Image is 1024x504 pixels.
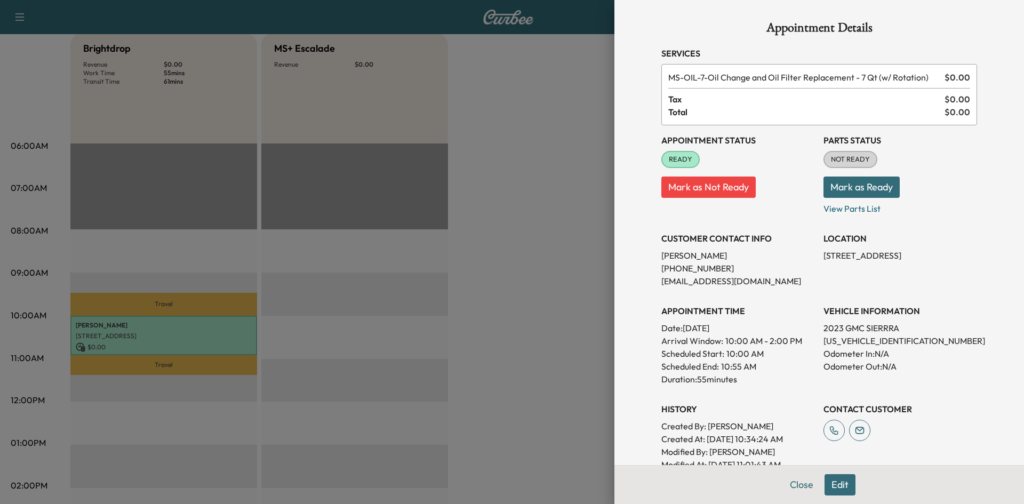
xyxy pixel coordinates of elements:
span: $ 0.00 [945,106,970,118]
h3: CUSTOMER CONTACT INFO [661,232,815,245]
p: 2023 GMC SIERRRA [823,322,977,334]
p: Odometer Out: N/A [823,360,977,373]
p: Arrival Window: [661,334,815,347]
button: Mark as Ready [823,177,900,198]
span: Total [668,106,945,118]
h3: APPOINTMENT TIME [661,305,815,317]
p: Odometer In: N/A [823,347,977,360]
p: 10:00 AM [726,347,764,360]
button: Close [783,474,820,495]
h3: Services [661,47,977,60]
span: $ 0.00 [945,71,970,84]
h3: CONTACT CUSTOMER [823,403,977,415]
p: [PHONE_NUMBER] [661,262,815,275]
h3: History [661,403,815,415]
h3: Appointment Status [661,134,815,147]
p: [PERSON_NAME] [661,249,815,262]
span: NOT READY [825,154,876,165]
p: Created At : [DATE] 10:34:24 AM [661,433,815,445]
p: [EMAIL_ADDRESS][DOMAIN_NAME] [661,275,815,287]
span: Tax [668,93,945,106]
h3: VEHICLE INFORMATION [823,305,977,317]
p: Modified At : [DATE] 11:01:43 AM [661,458,815,471]
button: Edit [825,474,855,495]
p: Scheduled Start: [661,347,724,360]
p: Modified By : [PERSON_NAME] [661,445,815,458]
p: [STREET_ADDRESS] [823,249,977,262]
span: Oil Change and Oil Filter Replacement - 7 Qt (w/ Rotation) [668,71,940,84]
button: Mark as Not Ready [661,177,756,198]
p: Created By : [PERSON_NAME] [661,420,815,433]
p: View Parts List [823,198,977,215]
p: Date: [DATE] [661,322,815,334]
h1: Appointment Details [661,21,977,38]
p: 10:55 AM [721,360,756,373]
span: 10:00 AM - 2:00 PM [725,334,802,347]
p: Duration: 55 minutes [661,373,815,386]
span: $ 0.00 [945,93,970,106]
p: Scheduled End: [661,360,719,373]
h3: Parts Status [823,134,977,147]
span: READY [662,154,699,165]
h3: LOCATION [823,232,977,245]
p: [US_VEHICLE_IDENTIFICATION_NUMBER] [823,334,977,347]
